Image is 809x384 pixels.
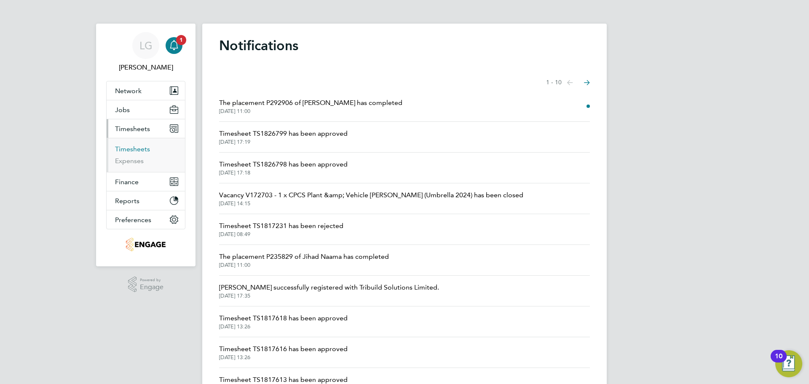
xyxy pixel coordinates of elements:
[139,40,153,51] span: LG
[775,356,782,367] div: 10
[219,252,389,269] a: The placement P235829 of Jihad Naama has completed[DATE] 11:00
[219,190,523,207] a: Vacancy V172703 - 1 x CPCS Plant &amp; Vehicle [PERSON_NAME] (Umbrella 2024) has been closed[DATE...
[219,129,348,145] a: Timesheet TS1826799 has been approved[DATE] 17:19
[219,169,348,176] span: [DATE] 17:18
[546,78,562,87] span: 1 - 10
[219,313,348,330] a: Timesheet TS1817618 has been approved[DATE] 13:26
[219,108,402,115] span: [DATE] 11:00
[219,252,389,262] span: The placement P235829 of Jihad Naama has completed
[219,159,348,176] a: Timesheet TS1826798 has been approved[DATE] 17:18
[219,159,348,169] span: Timesheet TS1826798 has been approved
[115,197,139,205] span: Reports
[219,344,348,354] span: Timesheet TS1817616 has been approved
[107,191,185,210] button: Reports
[115,87,142,95] span: Network
[106,62,185,73] span: Lee Garrity
[219,354,348,361] span: [DATE] 13:26
[219,98,402,115] a: The placement P292906 of [PERSON_NAME] has completed[DATE] 11:00
[115,106,130,114] span: Jobs
[115,157,144,165] a: Expenses
[219,37,590,54] h1: Notifications
[219,129,348,139] span: Timesheet TS1826799 has been approved
[115,145,150,153] a: Timesheets
[176,35,186,45] span: 1
[219,98,402,108] span: The placement P292906 of [PERSON_NAME] has completed
[219,344,348,361] a: Timesheet TS1817616 has been approved[DATE] 13:26
[219,200,523,207] span: [DATE] 14:15
[126,238,165,251] img: tribuildsolutions-logo-retina.png
[219,221,343,231] span: Timesheet TS1817231 has been rejected
[219,190,523,200] span: Vacancy V172703 - 1 x CPCS Plant &amp; Vehicle [PERSON_NAME] (Umbrella 2024) has been closed
[219,282,439,293] span: [PERSON_NAME] successfully registered with Tribuild Solutions Limited.
[115,125,150,133] span: Timesheets
[219,313,348,323] span: Timesheet TS1817618 has been approved
[219,293,439,299] span: [DATE] 17:35
[166,32,182,59] a: 1
[115,216,151,224] span: Preferences
[107,119,185,138] button: Timesheets
[219,323,348,330] span: [DATE] 13:26
[775,350,802,377] button: Open Resource Center, 10 new notifications
[128,277,164,293] a: Powered byEngage
[219,262,389,269] span: [DATE] 11:00
[107,100,185,119] button: Jobs
[96,24,196,266] nav: Main navigation
[219,231,343,238] span: [DATE] 08:49
[107,172,185,191] button: Finance
[107,81,185,100] button: Network
[219,139,348,145] span: [DATE] 17:19
[546,74,590,91] nav: Select page of notifications list
[107,138,185,172] div: Timesheets
[219,282,439,299] a: [PERSON_NAME] successfully registered with Tribuild Solutions Limited.[DATE] 17:35
[106,238,185,251] a: Go to home page
[106,32,185,73] a: LG[PERSON_NAME]
[107,210,185,229] button: Preferences
[115,178,139,186] span: Finance
[219,221,343,238] a: Timesheet TS1817231 has been rejected[DATE] 08:49
[140,284,163,291] span: Engage
[140,277,163,284] span: Powered by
